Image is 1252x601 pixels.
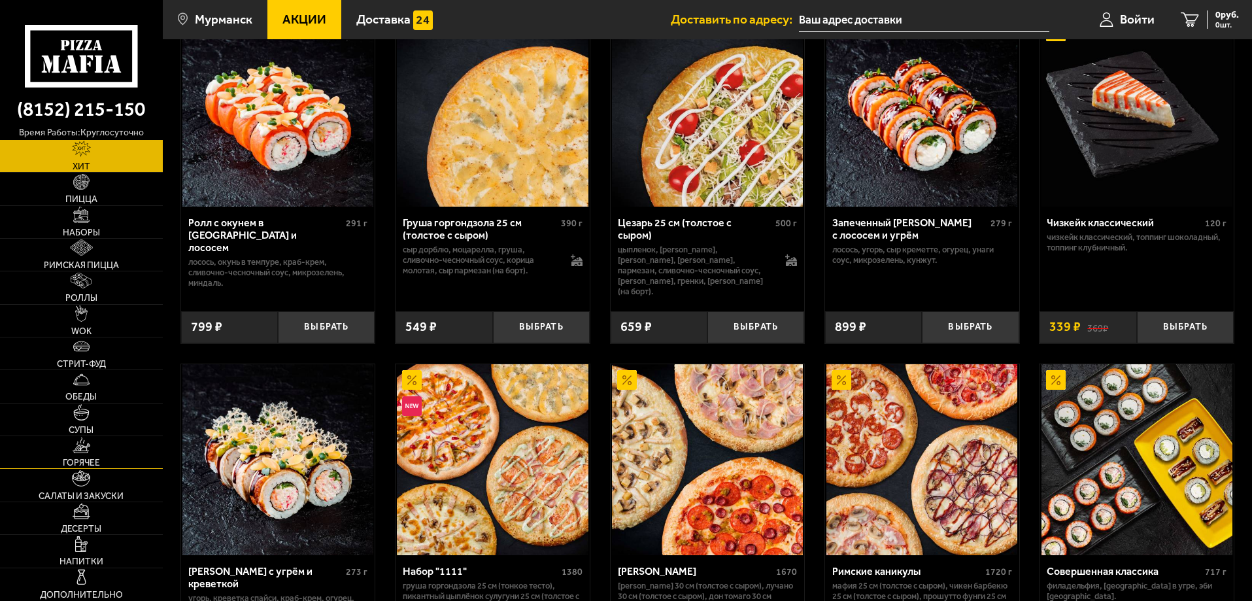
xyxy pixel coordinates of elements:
span: Акции [282,13,326,26]
span: 1670 [776,566,797,577]
span: 500 г [775,218,797,229]
span: 1380 [562,566,583,577]
p: лосось, угорь, Сыр креметте, огурец, унаги соус, микрозелень, кунжут. [832,245,1012,266]
span: 291 г [346,218,367,229]
span: Обеды [65,392,97,402]
span: Наборы [63,228,100,237]
span: Пицца [65,195,97,204]
span: Дополнительно [40,591,123,600]
a: Цезарь 25 см (толстое с сыром) [611,16,805,207]
img: Хет Трик [612,364,803,555]
span: 0 руб. [1215,10,1239,20]
span: Войти [1120,13,1155,26]
input: Ваш адрес доставки [799,8,1049,32]
div: Набор "1111" [403,565,558,577]
img: Запеченный ролл Гурмэ с лососем и угрём [826,16,1017,207]
span: WOK [71,327,92,336]
a: Груша горгондзола 25 см (толстое с сыром) [396,16,590,207]
img: Ролл с окунем в темпуре и лососем [182,16,373,207]
div: [PERSON_NAME] [618,565,773,577]
img: Набор "1111" [397,364,588,555]
div: Римские каникулы [832,565,982,577]
img: Чизкейк классический [1041,16,1232,207]
span: Горячее [63,458,100,468]
button: Выбрать [493,311,590,343]
span: Доставить по адресу: [671,13,799,26]
div: Груша горгондзола 25 см (толстое с сыром) [403,216,558,241]
span: Доставка [356,13,411,26]
span: Десерты [61,524,101,534]
img: Акционный [832,370,851,390]
a: Запеченный ролл Гурмэ с лососем и угрём [825,16,1019,207]
a: АкционныйЧизкейк классический [1040,16,1234,207]
span: 339 ₽ [1049,320,1081,334]
div: Запеченный [PERSON_NAME] с лососем и угрём [832,216,987,241]
p: сыр дорблю, моцарелла, груша, сливочно-чесночный соус, корица молотая, сыр пармезан (на борт). [403,245,558,276]
span: 390 г [561,218,583,229]
p: Чизкейк классический, топпинг шоколадный, топпинг клубничный. [1047,232,1227,253]
button: Выбрать [278,311,375,343]
img: Груша горгондзола 25 см (толстое с сыром) [397,16,588,207]
span: Салаты и закуски [39,492,124,501]
div: Цезарь 25 см (толстое с сыром) [618,216,773,241]
img: 15daf4d41897b9f0e9f617042186c801.svg [413,10,433,30]
span: 273 г [346,566,367,577]
div: [PERSON_NAME] с угрём и креветкой [188,565,343,590]
a: АкционныйРимские каникулы [825,364,1019,555]
span: Мурманск [195,13,252,26]
img: Акционный [402,370,422,390]
button: Выбрать [707,311,804,343]
span: 1720 г [985,566,1012,577]
div: Совершенная классика [1047,565,1202,577]
a: АкционныйХет Трик [611,364,805,555]
button: Выбрать [1137,311,1234,343]
a: АкционныйСовершенная классика [1040,364,1234,555]
a: Ролл Калипсо с угрём и креветкой [181,364,375,555]
img: Новинка [402,396,422,416]
img: Акционный [617,370,637,390]
img: Ролл Калипсо с угрём и креветкой [182,364,373,555]
span: 899 ₽ [835,320,866,334]
p: лосось, окунь в темпуре, краб-крем, сливочно-чесночный соус, микрозелень, миндаль. [188,257,368,288]
img: Цезарь 25 см (толстое с сыром) [612,16,803,207]
span: 717 г [1205,566,1227,577]
span: Хит [73,162,90,171]
span: 549 ₽ [405,320,437,334]
span: Роллы [65,294,97,303]
span: 120 г [1205,218,1227,229]
img: Акционный [1046,370,1066,390]
img: Совершенная классика [1041,364,1232,555]
span: Напитки [59,557,103,566]
span: 659 ₽ [620,320,652,334]
s: 369 ₽ [1087,320,1108,334]
div: Ролл с окунем в [GEOGRAPHIC_DATA] и лососем [188,216,343,254]
a: Ролл с окунем в темпуре и лососем [181,16,375,207]
span: Римская пицца [44,261,119,270]
span: 0 шт. [1215,21,1239,29]
p: цыпленок, [PERSON_NAME], [PERSON_NAME], [PERSON_NAME], пармезан, сливочно-чесночный соус, [PERSON... [618,245,773,297]
div: Чизкейк классический [1047,216,1202,229]
span: Супы [69,426,93,435]
a: АкционныйНовинкаНабор "1111" [396,364,590,555]
span: Стрит-фуд [57,360,106,369]
span: 279 г [990,218,1012,229]
span: 799 ₽ [191,320,222,334]
img: Римские каникулы [826,364,1017,555]
button: Выбрать [922,311,1019,343]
